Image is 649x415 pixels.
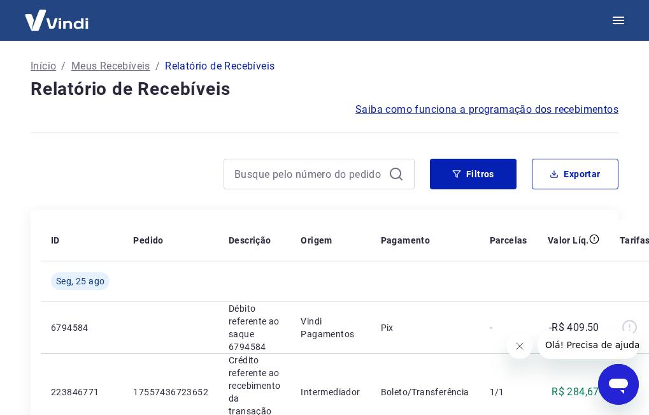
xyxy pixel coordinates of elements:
[61,59,66,74] p: /
[31,59,56,74] a: Início
[71,59,150,74] a: Meus Recebíveis
[430,159,517,189] button: Filtros
[229,302,280,353] p: Débito referente ao saque 6794584
[552,384,599,400] p: R$ 284,67
[301,315,360,340] p: Vindi Pagamentos
[15,1,98,40] img: Vindi
[51,234,60,247] p: ID
[229,234,271,247] p: Descrição
[8,9,107,19] span: Olá! Precisa de ajuda?
[133,386,208,398] p: 17557436723652
[381,234,431,247] p: Pagamento
[51,386,113,398] p: 223846771
[31,76,618,102] h4: Relatório de Recebíveis
[490,321,527,334] p: -
[381,321,469,334] p: Pix
[301,386,360,398] p: Intermediador
[51,321,113,334] p: 6794584
[538,331,639,359] iframe: Mensagem da empresa
[549,320,599,335] p: -R$ 409,50
[301,234,332,247] p: Origem
[165,59,275,74] p: Relatório de Recebíveis
[234,164,383,184] input: Busque pelo número do pedido
[381,386,469,398] p: Boleto/Transferência
[490,234,527,247] p: Parcelas
[598,364,639,405] iframe: Botão para abrir a janela de mensagens
[56,275,104,288] span: Seg, 25 ago
[355,102,618,117] a: Saiba como funciona a programação dos recebimentos
[490,386,527,398] p: 1/1
[155,59,160,74] p: /
[507,333,532,359] iframe: Fechar mensagem
[548,234,589,247] p: Valor Líq.
[532,159,618,189] button: Exportar
[133,234,163,247] p: Pedido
